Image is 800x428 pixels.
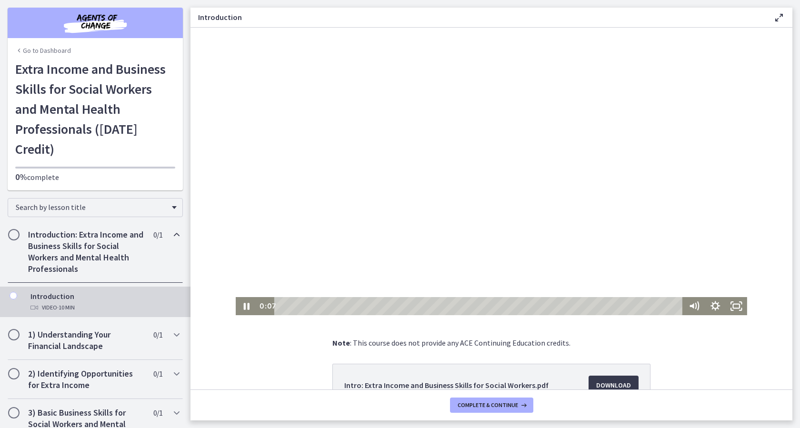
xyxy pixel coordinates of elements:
p: complete [15,171,175,183]
div: Video [30,302,179,313]
span: 0 / 1 [153,229,162,240]
iframe: Video Lesson [190,28,792,315]
span: · 10 min [57,302,75,313]
span: Complete & continue [458,401,518,409]
h2: Introduction: Extra Income and Business Skills for Social Workers and Mental Health Professionals [28,229,144,275]
span: Intro: Extra Income and Business Skills for Social Workers.pdf [344,379,549,391]
button: Fullscreen [535,269,557,288]
h2: 2) Identifying Opportunities for Extra Income [28,368,144,391]
span: Download [596,379,631,391]
span: 0% [15,171,27,182]
div: Search by lesson title [8,198,183,217]
img: Agents of Change [38,11,152,34]
strong: Note [332,338,350,348]
p: : This course does not provide any ACE Continuing Education credits. [332,337,650,348]
h1: Extra Income and Business Skills for Social Workers and Mental Health Professionals ([DATE] Credit) [15,59,175,159]
a: Download [589,376,639,395]
span: 0 / 1 [153,368,162,379]
span: Search by lesson title [16,202,167,212]
span: 0 / 1 [153,329,162,340]
span: 0 / 1 [153,407,162,418]
div: Introduction [30,290,179,313]
button: Complete & continue [450,398,533,413]
button: Mute [493,269,514,288]
h2: 1) Understanding Your Financial Landscape [28,329,144,352]
h3: Introduction [198,11,758,23]
a: Go to Dashboard [15,46,71,55]
button: Show settings menu [514,269,535,288]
